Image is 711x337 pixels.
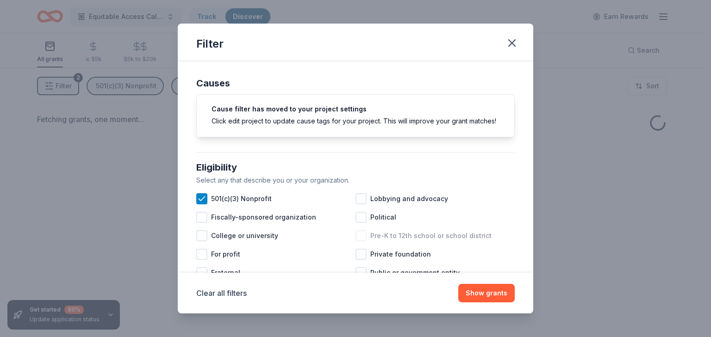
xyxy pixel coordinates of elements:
div: Eligibility [196,160,515,175]
span: For profit [211,249,240,260]
div: Select any that describe you or your organization. [196,175,515,186]
span: Public or government entity [370,267,460,278]
button: Clear all filters [196,288,247,299]
span: Political [370,212,396,223]
button: Show grants [458,284,515,302]
span: Fiscally-sponsored organization [211,212,316,223]
div: Click edit project to update cause tags for your project. This will improve your grant matches! [212,116,499,126]
span: Fraternal [211,267,240,278]
span: Lobbying and advocacy [370,193,448,204]
span: Pre-K to 12th school or school district [370,230,492,241]
div: Causes [196,76,515,91]
span: College or university [211,230,278,241]
div: Filter [196,37,224,51]
span: Private foundation [370,249,431,260]
h5: Cause filter has moved to your project settings [212,106,499,112]
span: 501(c)(3) Nonprofit [211,193,272,204]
